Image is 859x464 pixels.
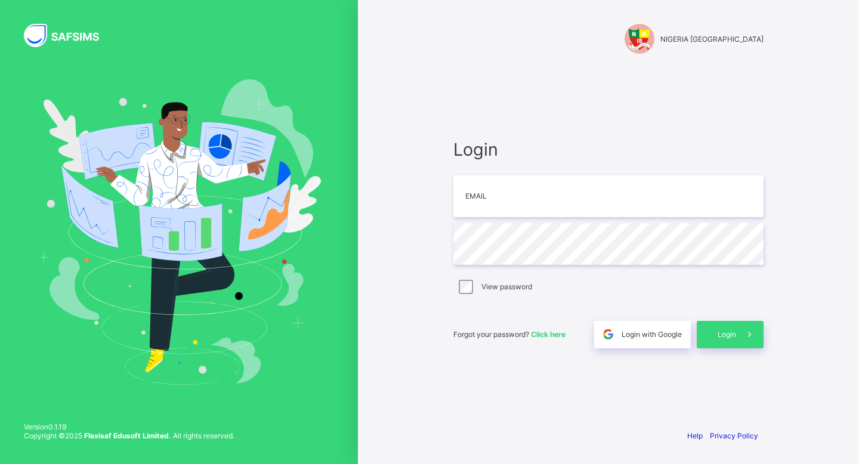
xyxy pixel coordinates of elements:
span: Forgot your password? [453,330,566,339]
span: NIGERIA [GEOGRAPHIC_DATA] [660,35,764,44]
a: Help [687,431,703,440]
span: Login with Google [622,330,682,339]
a: Privacy Policy [710,431,758,440]
span: Login [453,139,764,160]
span: Version 0.1.19 [24,422,234,431]
img: Hero Image [37,79,321,385]
a: Click here [531,330,566,339]
img: SAFSIMS Logo [24,24,113,47]
label: View password [481,282,532,291]
strong: Flexisaf Edusoft Limited. [84,431,171,440]
span: Copyright © 2025 All rights reserved. [24,431,234,440]
img: google.396cfc9801f0270233282035f929180a.svg [601,327,615,341]
span: Login [718,330,736,339]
